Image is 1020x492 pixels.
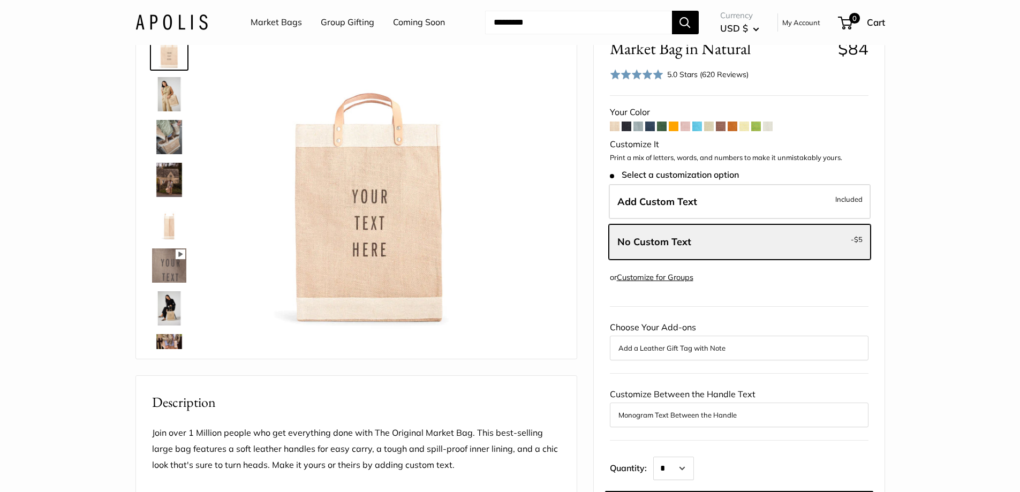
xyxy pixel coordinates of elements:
span: Cart [867,17,885,28]
img: Market Bag in Natural [152,291,186,326]
img: Market Bag in Natural [152,334,186,368]
a: Market Bags [251,14,302,31]
img: Market Bag in Natural [152,120,186,154]
input: Search... [485,11,672,34]
div: or [610,270,693,285]
button: USD $ [720,20,759,37]
img: Apolis [135,14,208,30]
label: Leave Blank [609,224,871,260]
img: Market Bag in Natural [152,34,186,69]
a: Market Bag in Natural [150,161,188,199]
span: 0 [849,13,859,24]
a: Customize for Groups [617,273,693,282]
p: Join over 1 Million people who get everything done with The Original Market Bag. This best-sellin... [152,425,561,473]
label: Add Custom Text [609,184,871,219]
div: Your Color [610,104,868,120]
span: Currency [720,8,759,23]
a: My Account [782,16,820,29]
button: Search [672,11,699,34]
img: Market Bag in Natural [152,248,186,283]
h2: Description [152,392,561,413]
span: $84 [838,38,868,59]
a: Market Bag in Natural [150,246,188,285]
span: Included [835,192,863,205]
div: Customize Between the Handle Text [610,387,868,427]
a: Group Gifting [321,14,374,31]
span: Add Custom Text [617,195,697,207]
a: Market Bag in Natural [150,289,188,328]
p: Print a mix of letters, words, and numbers to make it unmistakably yours. [610,153,868,163]
label: Quantity: [610,453,653,480]
a: 0 Cart [839,14,885,31]
img: Market Bag in Natural [152,77,186,111]
img: Market Bag in Natural [152,163,186,197]
div: 5.0 Stars (620 Reviews) [667,69,749,80]
span: Market Bag in Natural [610,39,830,58]
a: Market Bag in Natural [150,75,188,113]
a: Market Bag in Natural [150,118,188,156]
a: Market Bag in Natural [150,32,188,71]
button: Add a Leather Gift Tag with Note [618,342,860,354]
a: description_13" wide, 18" high, 8" deep; handles: 3.5" [150,203,188,242]
div: 5.0 Stars (620 Reviews) [610,67,749,82]
a: Market Bag in Natural [150,332,188,370]
span: - [851,233,863,246]
img: description_13" wide, 18" high, 8" deep; handles: 3.5" [152,206,186,240]
a: Coming Soon [393,14,445,31]
button: Monogram Text Between the Handle [618,408,860,421]
span: USD $ [720,22,748,34]
span: No Custom Text [617,236,691,248]
div: Choose Your Add-ons [610,320,868,360]
img: Market Bag in Natural [222,34,517,330]
span: Select a customization option [610,170,739,180]
div: Customize It [610,137,868,153]
span: $5 [854,235,863,244]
